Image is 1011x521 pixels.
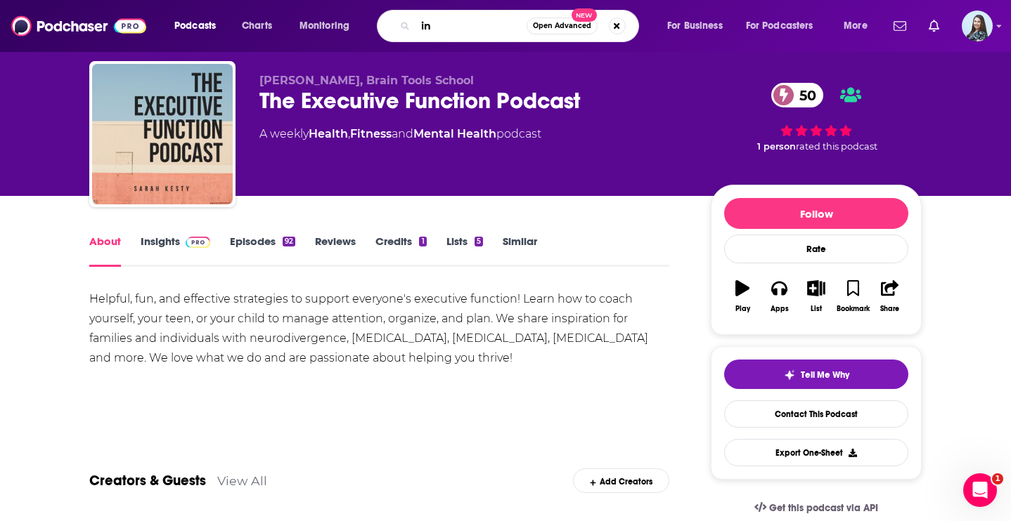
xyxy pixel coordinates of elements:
[89,472,206,489] a: Creators & Guests
[835,271,871,322] button: Bookmark
[992,473,1003,484] span: 1
[746,16,813,36] span: For Podcasters
[283,237,295,246] div: 92
[419,237,426,246] div: 1
[315,235,356,267] a: Reviews
[711,74,922,161] div: 50 1 personrated this podcast
[769,502,878,514] span: Get this podcast via API
[413,127,496,140] a: Mental Health
[724,235,908,263] div: Rate
[837,305,870,313] div: Bookmark
[527,18,598,34] button: Open AdvancedNew
[888,14,912,38] a: Show notifications dropdown
[785,83,823,107] span: 50
[784,369,795,381] img: tell me why sparkle
[572,8,597,22] span: New
[174,16,216,36] span: Podcasts
[11,13,146,39] img: Podchaser - Follow, Share and Rate Podcasts
[186,237,210,248] img: Podchaser Pro
[141,235,210,267] a: InsightsPodchaser Pro
[771,305,789,313] div: Apps
[233,15,281,37] a: Charts
[503,235,537,267] a: Similar
[242,16,272,36] span: Charts
[834,15,885,37] button: open menu
[724,271,761,322] button: Play
[724,400,908,428] a: Contact This Podcast
[735,305,750,313] div: Play
[259,74,474,87] span: [PERSON_NAME], Brain Tools School
[761,271,797,322] button: Apps
[390,10,652,42] div: Search podcasts, credits, & more...
[89,235,121,267] a: About
[880,305,899,313] div: Share
[89,289,669,368] div: Helpful, fun, and effective strategies to support everyone's executive function! Learn how to coa...
[737,15,834,37] button: open menu
[667,16,723,36] span: For Business
[300,16,349,36] span: Monitoring
[309,127,348,140] a: Health
[165,15,234,37] button: open menu
[798,271,835,322] button: List
[724,439,908,466] button: Export One-Sheet
[724,360,908,389] button: tell me why sparkleTell Me Why
[811,305,822,313] div: List
[801,369,849,381] span: Tell Me Why
[217,473,267,488] a: View All
[796,141,877,152] span: rated this podcast
[771,83,823,107] a: 50
[259,126,541,143] div: A weekly podcast
[533,22,591,29] span: Open Advanced
[416,15,527,37] input: Search podcasts, credits, & more...
[290,15,368,37] button: open menu
[475,237,483,246] div: 5
[392,127,413,140] span: and
[446,235,483,267] a: Lists5
[657,15,740,37] button: open menu
[375,235,426,267] a: Credits1
[872,271,908,322] button: Share
[724,198,908,229] button: Follow
[230,235,295,267] a: Episodes92
[350,127,392,140] a: Fitness
[962,11,993,41] span: Logged in as brookefortierpr
[573,468,669,493] div: Add Creators
[844,16,868,36] span: More
[923,14,945,38] a: Show notifications dropdown
[963,473,997,507] iframe: Intercom live chat
[962,11,993,41] img: User Profile
[92,64,233,204] img: The Executive Function Podcast
[348,127,350,140] span: ,
[757,141,796,152] span: 1 person
[962,11,993,41] button: Show profile menu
